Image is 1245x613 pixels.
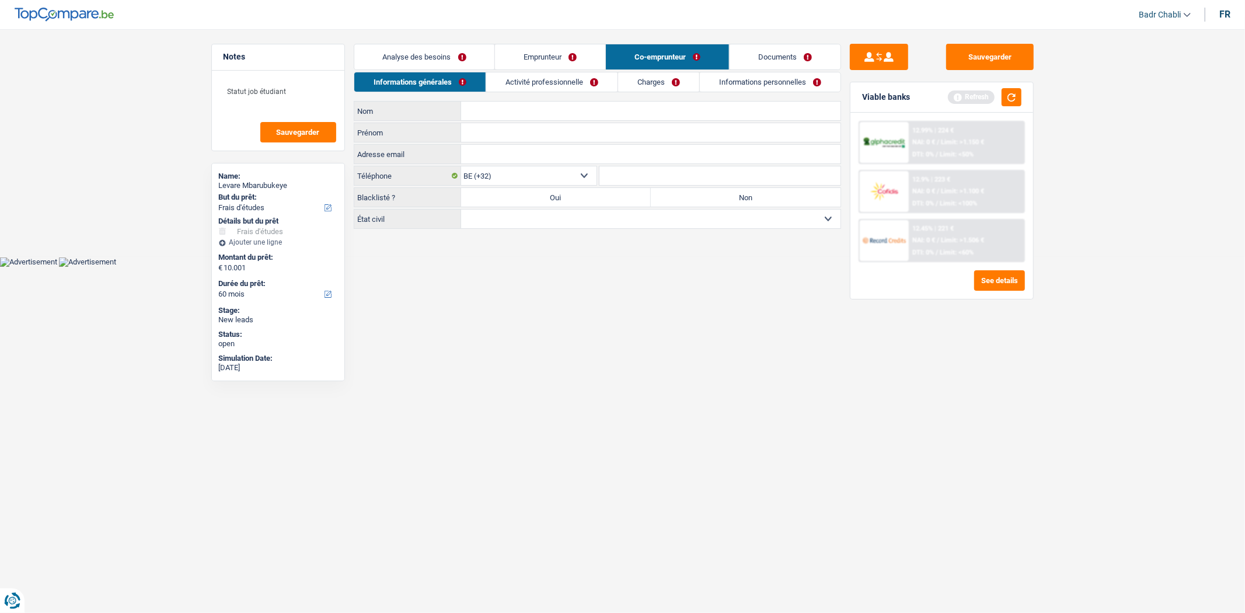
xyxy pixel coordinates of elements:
img: Record Credits [863,229,906,251]
div: Levare Mbarubukeye [219,181,337,190]
img: Cofidis [863,180,906,202]
div: New leads [219,315,337,325]
label: But du prêt: [219,193,335,202]
span: NAI: 0 € [912,187,935,195]
div: Ajouter une ligne [219,238,337,246]
button: Sauvegarder [946,44,1034,70]
div: fr [1219,9,1230,20]
span: Limit: <50% [940,151,974,158]
label: Prénom [354,123,461,142]
span: Limit: >1.100 € [941,187,984,195]
label: Durée du prêt: [219,279,335,288]
label: État civil [354,210,461,228]
span: DTI: 0% [912,200,934,207]
img: TopCompare Logo [15,8,114,22]
span: / [937,138,939,146]
div: 12.99% | 224 € [912,127,954,134]
span: Limit: >1.506 € [941,236,984,244]
a: Analyse des besoins [354,44,495,69]
div: Name: [219,172,337,181]
label: Oui [461,188,651,207]
div: open [219,339,337,349]
a: Informations générales [354,72,486,92]
span: € [219,263,223,273]
div: Status: [219,330,337,339]
label: Blacklisté ? [354,188,461,207]
div: 12.9% | 223 € [912,176,950,183]
span: DTI: 0% [912,151,934,158]
div: [DATE] [219,363,337,372]
div: Refresh [948,90,995,103]
a: Emprunteur [495,44,605,69]
span: Badr Chabli [1139,10,1181,20]
a: Charges [618,72,699,92]
a: Badr Chabli [1129,5,1191,25]
span: NAI: 0 € [912,236,935,244]
button: Sauvegarder [260,122,336,142]
span: / [936,200,938,207]
span: Limit: <60% [940,249,974,256]
div: Simulation Date: [219,354,337,363]
label: Adresse email [354,145,461,163]
img: AlphaCredit [863,136,906,149]
span: / [937,187,939,195]
div: Stage: [219,306,337,315]
label: Montant du prêt: [219,253,335,262]
label: Non [651,188,841,207]
a: Co-emprunteur [606,44,729,69]
a: Activité professionnelle [486,72,618,92]
h5: Notes [224,52,333,62]
button: See details [974,270,1025,291]
span: Sauvegarder [277,128,320,136]
input: 401020304 [599,166,841,185]
span: Limit: >1.150 € [941,138,984,146]
a: Informations personnelles [700,72,841,92]
span: DTI: 0% [912,249,934,256]
div: Viable banks [862,92,910,102]
div: Détails but du prêt [219,217,337,226]
span: Limit: <100% [940,200,977,207]
span: / [937,236,939,244]
span: NAI: 0 € [912,138,935,146]
a: Documents [730,44,841,69]
img: Advertisement [59,257,116,267]
label: Nom [354,102,461,120]
label: Téléphone [354,166,461,185]
span: / [936,249,938,256]
div: 12.45% | 221 € [912,225,954,232]
span: / [936,151,938,158]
